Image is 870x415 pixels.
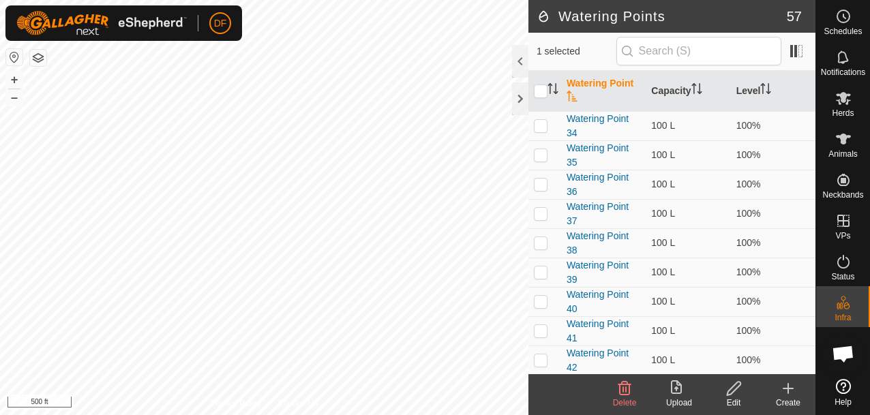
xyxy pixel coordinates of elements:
[561,71,646,112] th: Watering Point
[706,397,761,409] div: Edit
[537,44,616,59] span: 1 selected
[567,113,629,138] a: Watering Point 34
[787,6,802,27] span: 57
[6,89,22,106] button: –
[567,348,629,373] a: Watering Point 42
[736,353,810,367] div: 100%
[816,373,870,412] a: Help
[835,398,852,406] span: Help
[567,201,629,226] a: Watering Point 37
[567,93,577,104] p-sorticon: Activate to sort
[835,232,850,240] span: VPs
[646,258,730,287] td: 100 L
[567,260,629,285] a: Watering Point 39
[731,71,815,112] th: Level
[646,287,730,316] td: 100 L
[822,191,863,199] span: Neckbands
[567,318,629,343] a: Watering Point 41
[736,236,810,250] div: 100%
[736,294,810,309] div: 100%
[736,177,810,191] div: 100%
[567,230,629,256] a: Watering Point 38
[646,111,730,140] td: 100 L
[736,206,810,221] div: 100%
[646,345,730,375] td: 100 L
[646,71,730,112] th: Capacity
[537,8,787,25] h2: Watering Points
[832,109,854,117] span: Herds
[567,289,629,314] a: Watering Point 40
[16,11,187,35] img: Gallagher Logo
[6,49,22,65] button: Reset Map
[616,37,781,65] input: Search (S)
[761,397,815,409] div: Create
[567,172,629,197] a: Watering Point 36
[828,150,858,158] span: Animals
[646,199,730,228] td: 100 L
[277,397,318,410] a: Contact Us
[824,27,862,35] span: Schedules
[691,85,702,96] p-sorticon: Activate to sort
[835,313,851,322] span: Infra
[646,140,730,170] td: 100 L
[30,50,46,66] button: Map Layers
[646,228,730,258] td: 100 L
[646,316,730,345] td: 100 L
[646,170,730,199] td: 100 L
[821,68,865,76] span: Notifications
[6,72,22,88] button: +
[736,265,810,279] div: 100%
[760,85,771,96] p-sorticon: Activate to sort
[210,397,261,410] a: Privacy Policy
[652,397,706,409] div: Upload
[214,16,227,31] span: DF
[613,398,637,408] span: Delete
[736,119,810,133] div: 100%
[547,85,558,96] p-sorticon: Activate to sort
[567,142,629,168] a: Watering Point 35
[831,273,854,281] span: Status
[736,324,810,338] div: 100%
[736,148,810,162] div: 100%
[823,333,864,374] div: Open chat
